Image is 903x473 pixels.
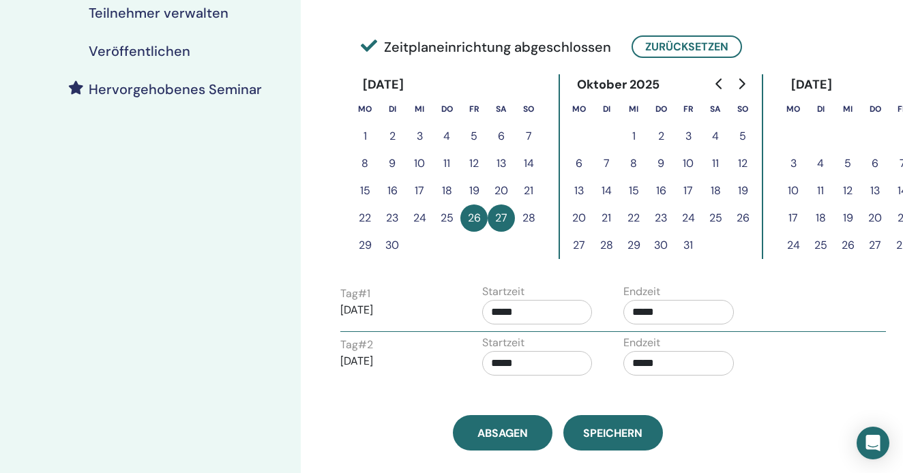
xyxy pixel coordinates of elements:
[351,204,379,232] button: 22
[351,95,379,123] th: Montag
[861,204,889,232] button: 20
[861,95,889,123] th: Donnerstag
[460,150,488,177] button: 12
[488,95,515,123] th: Samstag
[460,123,488,150] button: 5
[834,204,861,232] button: 19
[702,204,729,232] button: 25
[515,204,542,232] button: 28
[780,204,807,232] button: 17
[620,177,647,204] button: 15
[379,95,406,123] th: Dienstag
[620,204,647,232] button: 22
[647,232,675,259] button: 30
[515,123,542,150] button: 7
[675,177,702,204] button: 17
[460,204,488,232] button: 26
[729,204,756,232] button: 26
[780,95,807,123] th: Montag
[647,123,675,150] button: 2
[565,95,593,123] th: Montag
[807,232,834,259] button: 25
[406,95,433,123] th: Mittwoch
[702,177,729,204] button: 18
[482,335,524,351] label: Startzeit
[675,123,702,150] button: 3
[351,123,379,150] button: 1
[834,232,861,259] button: 26
[515,177,542,204] button: 21
[565,232,593,259] button: 27
[729,95,756,123] th: Sonntag
[780,177,807,204] button: 10
[593,204,620,232] button: 21
[620,123,647,150] button: 1
[89,81,262,97] h4: Hervorgehobenes Seminar
[379,204,406,232] button: 23
[477,426,528,440] span: Absagen
[620,150,647,177] button: 8
[623,335,660,351] label: Endzeit
[729,177,756,204] button: 19
[406,123,433,150] button: 3
[406,150,433,177] button: 10
[433,95,460,123] th: Donnerstag
[482,284,524,300] label: Startzeit
[351,150,379,177] button: 8
[460,177,488,204] button: 19
[351,74,415,95] div: [DATE]
[488,177,515,204] button: 20
[729,150,756,177] button: 12
[565,150,593,177] button: 6
[647,150,675,177] button: 9
[675,95,702,123] th: Freitag
[406,177,433,204] button: 17
[89,5,228,21] h4: Teilnehmer verwalten
[807,95,834,123] th: Dienstag
[834,150,861,177] button: 5
[647,95,675,123] th: Donnerstag
[675,204,702,232] button: 24
[623,284,660,300] label: Endzeit
[857,427,889,459] div: Open Intercom Messenger
[563,415,663,451] button: Speichern
[834,95,861,123] th: Mittwoch
[488,150,515,177] button: 13
[675,150,702,177] button: 10
[515,150,542,177] button: 14
[379,150,406,177] button: 9
[729,123,756,150] button: 5
[861,150,889,177] button: 6
[647,177,675,204] button: 16
[433,150,460,177] button: 11
[565,177,593,204] button: 13
[379,177,406,204] button: 16
[702,123,729,150] button: 4
[675,232,702,259] button: 31
[780,74,843,95] div: [DATE]
[565,204,593,232] button: 20
[593,232,620,259] button: 28
[89,43,190,59] h4: Veröffentlichen
[620,95,647,123] th: Mittwoch
[632,35,742,58] button: Zurücksetzen
[780,150,807,177] button: 3
[488,204,515,232] button: 27
[351,177,379,204] button: 15
[453,415,552,451] a: Absagen
[702,150,729,177] button: 11
[861,177,889,204] button: 13
[861,232,889,259] button: 27
[488,123,515,150] button: 6
[780,232,807,259] button: 24
[433,123,460,150] button: 4
[807,150,834,177] button: 4
[515,95,542,123] th: Sonntag
[351,232,379,259] button: 29
[620,232,647,259] button: 29
[406,204,433,232] button: 24
[379,123,406,150] button: 2
[433,204,460,232] button: 25
[834,177,861,204] button: 12
[593,177,620,204] button: 14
